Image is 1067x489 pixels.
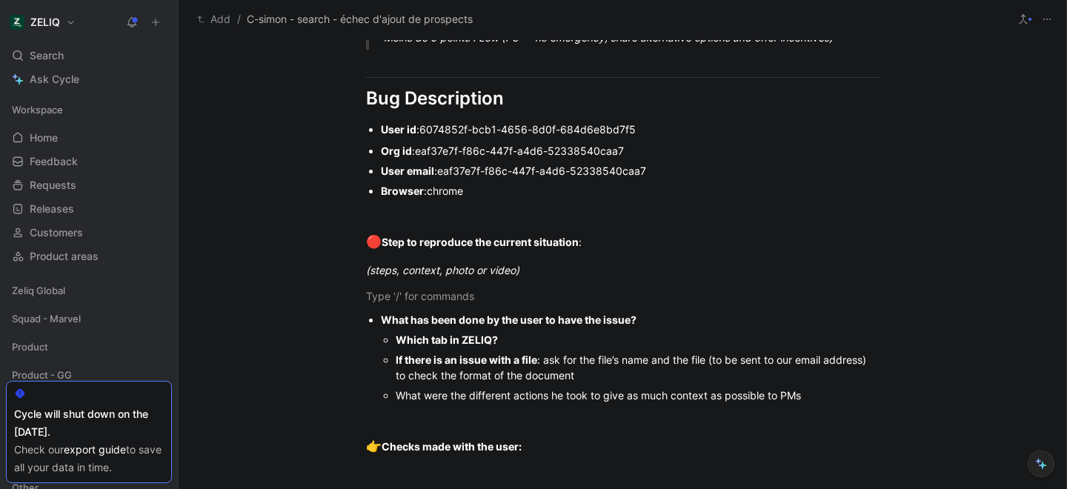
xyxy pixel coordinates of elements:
span: Product [12,339,48,354]
div: Zeliq Global [6,279,172,306]
a: Releases [6,198,172,220]
span: eaf37e7f-f86c-447f-a4d6-52338540caa7 [437,164,646,177]
strong: Which tab in ZELIQ? [396,333,498,346]
span: Customers [30,225,83,240]
button: ZELIQZELIQ [6,12,79,33]
em: (steps, context, photo or video) [366,264,519,276]
strong: Browser [381,184,424,197]
div: : ask for the file’s name and the file (to be sent to our email address) to check the format of t... [396,352,879,383]
div: Product - GG [6,364,172,386]
span: 👉 [366,439,382,453]
span: Ask Cycle [30,70,79,88]
strong: User id [381,123,416,136]
div: Product [6,336,172,362]
div: Squad - Marvel [6,307,172,334]
strong: If there is an issue with a file [396,353,537,366]
div: Check our to save all your data in time. [14,441,164,476]
strong: Checks made with the user: [366,440,522,453]
div: What were the different actions he took to give as much context as possible to PMs [396,387,879,403]
a: Home [6,127,172,149]
a: Requests [6,174,172,196]
a: Feedback [6,150,172,173]
span: Product areas [30,249,99,264]
span: / [237,10,241,28]
span: eaf37e7f-f86c-447f-a4d6-52338540caa7 [415,144,624,157]
button: Add [193,10,234,28]
div: Cycle will shut down on the [DATE]. [14,405,164,441]
span: Squad - Marvel [12,311,81,326]
a: Ask Cycle [6,68,172,90]
div: Workspace [6,99,172,121]
span: Releases [30,202,74,216]
div: : [381,183,879,199]
div: : [381,122,879,137]
span: Feedback [30,154,78,169]
span: Search [30,47,64,64]
div: Zeliq Global [6,279,172,302]
a: Product areas [6,245,172,267]
span: 🔴 [366,234,382,249]
strong: Org id [381,144,412,157]
span: chrome [427,184,463,197]
div: Product [6,336,172,358]
div: : [366,233,879,252]
span: Requests [30,178,76,193]
div: Search [6,44,172,67]
div: : [381,163,879,179]
span: Product - GG [12,367,72,382]
span: Workspace [12,102,63,117]
div: Product - GG [6,364,172,390]
span: Home [30,130,58,145]
img: ZELIQ [10,15,24,30]
div: Squad - Marvel [6,307,172,330]
strong: What has been done by the user to have the issue? [381,313,636,326]
strong: Step to reproduce the current situation [382,236,579,248]
h1: ZELIQ [30,16,60,29]
strong: User email [381,164,434,177]
a: Customers [6,222,172,244]
span: C-simon - search - échec d'ajout de prospects [247,10,473,28]
div: Bug Description [366,85,879,112]
span: Zeliq Global [12,283,65,298]
a: export guide [64,443,126,456]
div: : [381,143,879,159]
span: 6074852f-bcb1-4656-8d0f-684d6e8bd7f5 [419,123,636,136]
